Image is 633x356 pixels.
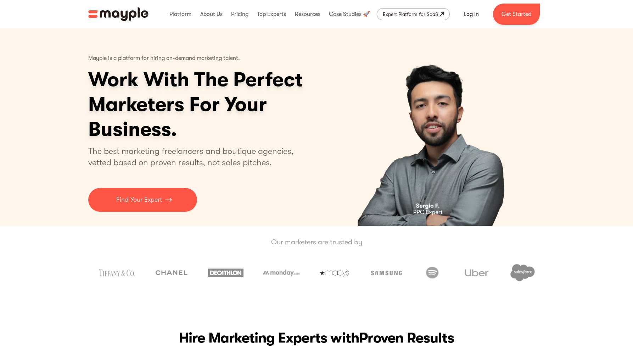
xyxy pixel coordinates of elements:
div: carousel [323,28,545,226]
div: About Us [198,3,224,26]
p: The best marketing freelancers and boutique agencies, vetted based on proven results, not sales p... [88,145,302,168]
span: Proven Results [359,330,454,346]
a: Find Your Expert [88,188,197,212]
div: Top Experts [255,3,288,26]
div: Expert Platform for SaaS [383,10,438,18]
div: Resources [293,3,322,26]
div: Platform [168,3,193,26]
p: Find Your Expert [116,195,162,205]
img: Mayple logo [88,7,149,21]
a: Log In [455,6,487,23]
h1: Work With The Perfect Marketers For Your Business. [88,67,358,142]
p: Mayple is a platform for hiring on-demand marketing talent. [88,50,240,67]
a: Expert Platform for SaaS [377,8,450,20]
div: 1 of 4 [323,28,545,226]
a: home [88,7,149,21]
a: Get Started [493,4,540,25]
h2: Hire Marketing Experts with [88,328,545,348]
div: Pricing [229,3,250,26]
